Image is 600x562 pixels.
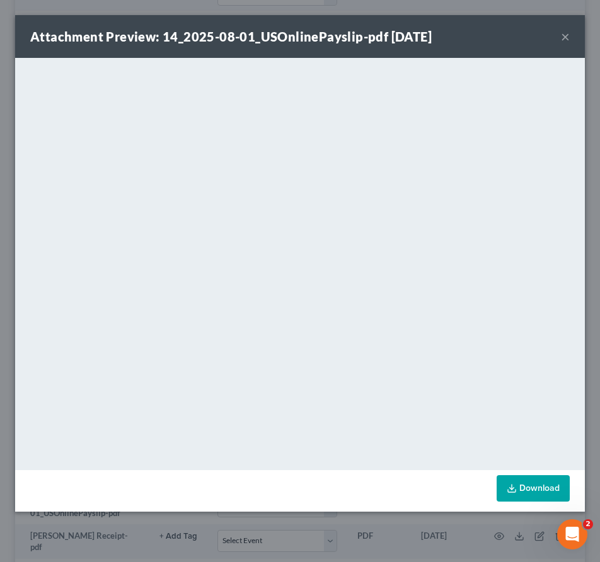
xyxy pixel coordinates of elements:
[30,29,432,44] strong: Attachment Preview: 14_2025-08-01_USOnlinePayslip-pdf [DATE]
[15,58,585,467] iframe: <object ng-attr-data='[URL][DOMAIN_NAME]' type='application/pdf' width='100%' height='650px'></ob...
[561,29,570,44] button: ×
[583,519,593,529] span: 2
[557,519,587,549] iframe: Intercom live chat
[497,475,570,502] a: Download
